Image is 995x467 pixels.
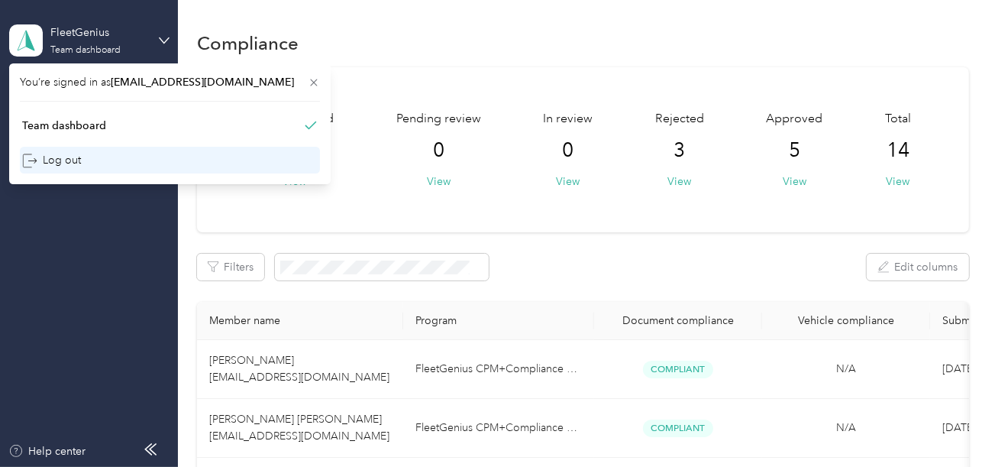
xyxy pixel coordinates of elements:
span: Approved [766,110,822,128]
button: Filters [197,254,264,281]
button: View [783,174,806,190]
span: [PERSON_NAME] [PERSON_NAME] [EMAIL_ADDRESS][DOMAIN_NAME] [209,413,389,443]
button: Help center [8,443,86,459]
span: N/A [836,362,856,375]
iframe: Everlance-gr Chat Button Frame [909,381,995,467]
div: Document compliance [606,314,750,327]
button: View [886,174,909,190]
span: 5 [789,138,800,163]
div: Log out [22,152,81,168]
button: View [667,174,691,190]
button: View [556,174,580,190]
h1: Compliance [197,35,299,51]
span: Pending review [396,110,481,128]
span: 0 [562,138,573,163]
td: FleetGenius CPM+Compliance 2023 [403,399,594,458]
span: [EMAIL_ADDRESS][DOMAIN_NAME] [111,76,294,89]
div: FleetGenius [50,24,146,41]
td: FleetGenius CPM+Compliance 2023 [403,340,594,399]
span: Compliant [643,420,713,437]
div: Team dashboard [50,46,121,55]
span: [PERSON_NAME] [EMAIL_ADDRESS][DOMAIN_NAME] [209,354,389,384]
span: You’re signed in as [20,74,320,90]
span: N/A [836,421,856,434]
span: Compliant [643,361,713,378]
button: Edit columns [867,254,969,281]
span: 0 [433,138,444,163]
th: Member name [197,302,403,340]
span: 14 [887,138,909,163]
span: In review [543,110,593,128]
span: Rejected [655,110,704,128]
button: View [427,174,451,190]
div: Vehicle compliance [774,314,918,327]
span: 3 [674,138,685,163]
span: Total [885,110,911,128]
div: Team dashboard [22,118,106,134]
th: Program [403,302,594,340]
